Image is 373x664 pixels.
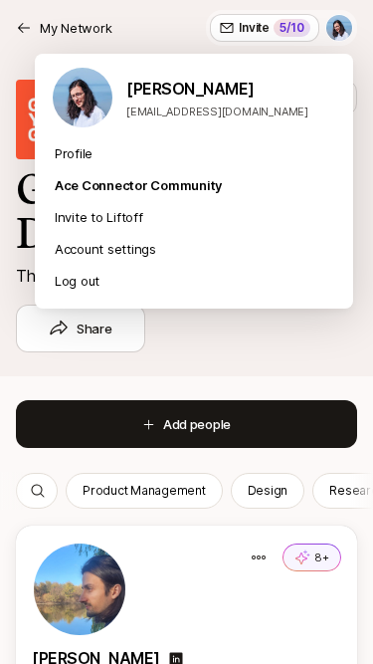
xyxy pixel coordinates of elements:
[8,263,355,289] p: The best people I worked with at GetYourGuide
[274,19,310,37] div: 5 /10
[16,80,95,159] img: GetYourGuide Dream Team
[35,265,353,297] div: Log out
[35,137,353,169] div: Profile
[126,104,337,119] p: [EMAIL_ADDRESS][DOMAIN_NAME]
[49,319,112,338] span: Share
[83,482,206,500] p: Product Management
[40,18,111,38] p: My Network
[326,15,352,41] img: Dan Tase
[248,482,288,500] p: Design
[16,400,357,448] button: Add people
[35,233,353,265] div: Account settings
[8,167,365,255] h2: GetYourGuide Dream Team
[53,68,112,127] img: Dan Tase
[35,169,353,201] div: Ace Connector Community
[34,544,125,635] img: 6a30bde6_9a81_45da_a8b3_f75bcd065425.jpg
[35,201,353,233] div: Invite to Liftoff
[239,19,270,37] span: Invite
[126,76,337,102] p: [PERSON_NAME]
[314,550,329,565] p: 8+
